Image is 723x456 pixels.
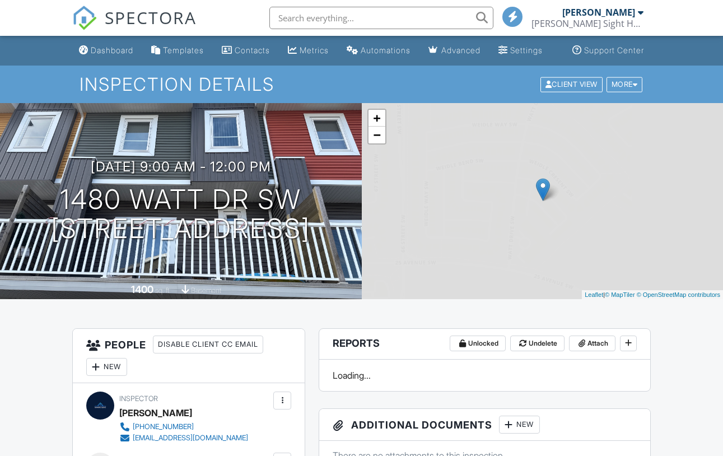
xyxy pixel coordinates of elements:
div: Dashboard [91,45,133,55]
a: [PHONE_NUMBER] [119,421,248,432]
div: [PHONE_NUMBER] [133,422,194,431]
a: Dashboard [74,40,138,61]
a: Support Center [568,40,649,61]
div: New [499,416,540,434]
a: Settings [494,40,547,61]
a: Zoom out [369,127,385,143]
div: Contacts [235,45,270,55]
h3: [DATE] 9:00 am - 12:00 pm [91,159,271,174]
h3: People [73,329,305,383]
a: © MapTiler [605,291,635,298]
span: sq. ft. [155,286,171,295]
a: Contacts [217,40,274,61]
div: More [607,77,643,92]
img: The Best Home Inspection Software - Spectora [72,6,97,30]
a: © OpenStreetMap contributors [637,291,720,298]
div: Support Center [584,45,644,55]
div: | [582,290,723,300]
div: [EMAIL_ADDRESS][DOMAIN_NAME] [133,434,248,443]
a: Metrics [283,40,333,61]
div: Settings [510,45,543,55]
a: Automations (Basic) [342,40,415,61]
div: Automations [361,45,411,55]
h1: Inspection Details [80,75,643,94]
div: Disable Client CC Email [153,336,263,353]
span: basement [191,286,221,295]
a: Client View [539,80,605,88]
a: Templates [147,40,208,61]
div: 1400 [131,283,153,295]
span: Inspector [119,394,158,403]
a: Advanced [424,40,485,61]
div: New [86,358,127,376]
span: SPECTORA [105,6,197,29]
input: Search everything... [269,7,493,29]
h3: Additional Documents [319,409,650,441]
div: Advanced [441,45,481,55]
a: [EMAIL_ADDRESS][DOMAIN_NAME] [119,432,248,444]
div: [PERSON_NAME] [562,7,635,18]
div: Templates [163,45,204,55]
div: Client View [540,77,603,92]
div: [PERSON_NAME] [119,404,192,421]
div: Metrics [300,45,329,55]
h1: 1480 Watt Dr SW [STREET_ADDRESS] [51,185,310,244]
a: Leaflet [585,291,603,298]
a: Zoom in [369,110,385,127]
a: SPECTORA [72,15,197,39]
div: Sharpe Sight Home Inspections LTD [531,18,643,29]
